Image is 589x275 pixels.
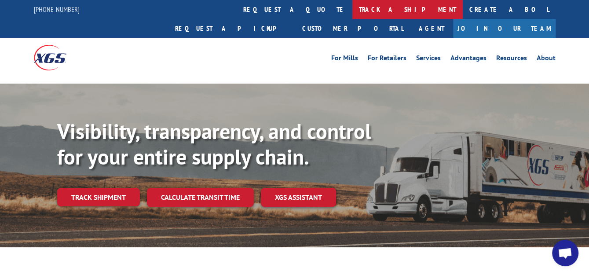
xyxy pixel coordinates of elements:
a: Customer Portal [296,19,410,38]
a: Request a pickup [168,19,296,38]
a: About [537,55,556,64]
a: Agent [410,19,453,38]
a: Open chat [552,240,578,266]
a: Services [416,55,441,64]
a: Resources [496,55,527,64]
a: Join Our Team [453,19,556,38]
a: For Mills [331,55,358,64]
a: XGS ASSISTANT [261,188,336,207]
a: For Retailers [368,55,406,64]
b: Visibility, transparency, and control for your entire supply chain. [57,117,371,170]
a: Advantages [450,55,487,64]
a: Track shipment [57,188,140,206]
a: [PHONE_NUMBER] [34,5,80,14]
a: Calculate transit time [147,188,254,207]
